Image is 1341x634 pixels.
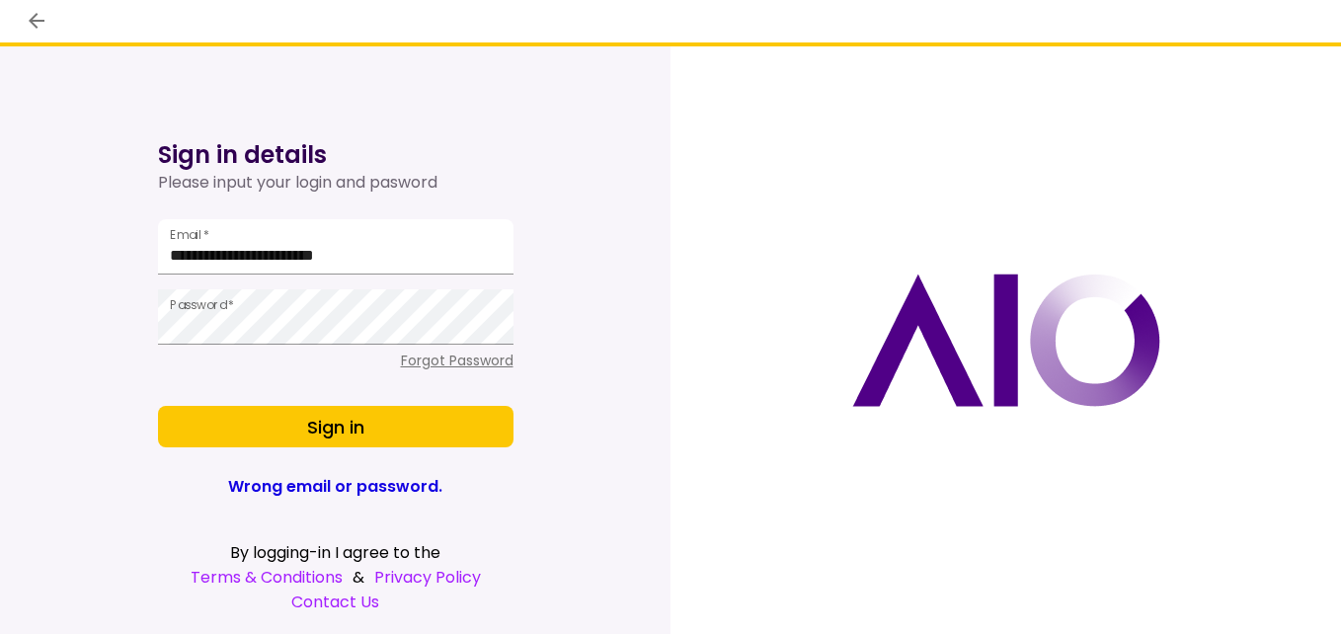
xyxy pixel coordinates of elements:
a: Privacy Policy [374,565,481,590]
span: Wrong email or password. [228,474,442,501]
img: AIO logo [852,274,1160,407]
div: & [158,565,513,590]
div: Please input your login and pasword [158,171,513,195]
div: By logging-in I agree to the [158,540,513,565]
h1: Sign in details [158,139,513,171]
a: Terms & Conditions [191,565,343,590]
button: Sign in [158,406,513,447]
label: Password [170,296,234,313]
button: back [20,4,53,38]
a: Contact Us [158,590,513,614]
span: Forgot Password [401,351,513,370]
label: Email [170,226,209,243]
